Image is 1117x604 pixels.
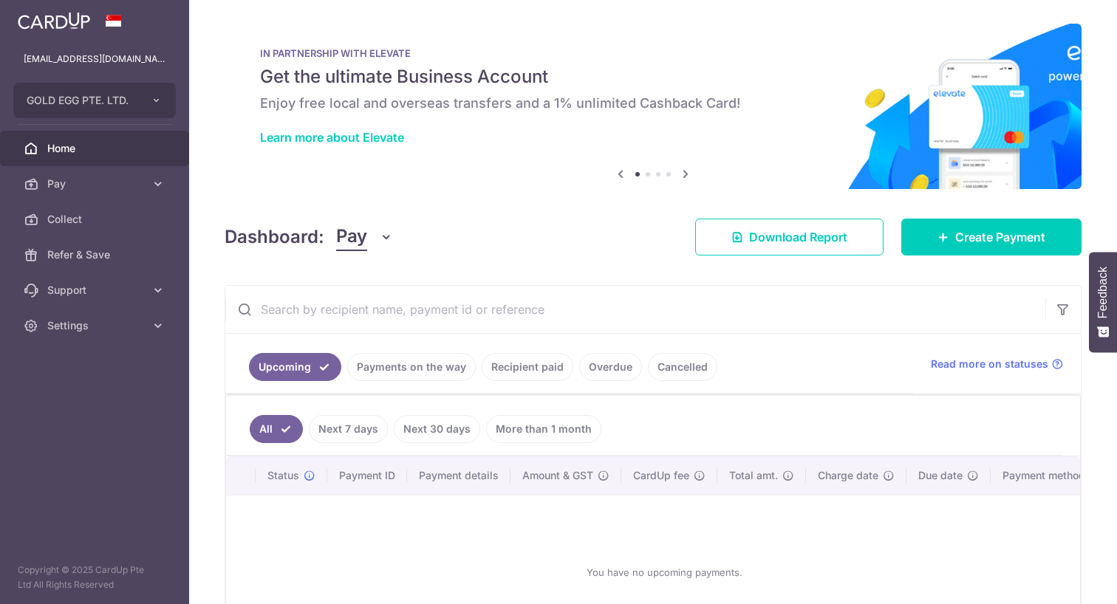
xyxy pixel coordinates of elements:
a: Upcoming [249,353,341,381]
span: GOLD EGG PTE. LTD. [27,93,136,108]
p: IN PARTNERSHIP WITH ELEVATE [260,47,1046,59]
th: Payment ID [327,456,407,495]
a: Payments on the way [347,353,476,381]
h4: Dashboard: [225,224,324,250]
a: Next 7 days [309,415,388,443]
button: Pay [336,223,393,251]
span: Download Report [749,228,847,246]
a: More than 1 month [486,415,601,443]
span: CardUp fee [633,468,689,483]
span: Due date [918,468,963,483]
span: Settings [47,318,145,333]
span: Amount & GST [522,468,593,483]
button: GOLD EGG PTE. LTD. [13,83,176,118]
a: Recipient paid [482,353,573,381]
a: Cancelled [648,353,717,381]
a: Next 30 days [394,415,480,443]
span: Pay [336,223,367,251]
span: Read more on statuses [931,357,1048,371]
a: Download Report [695,219,884,255]
span: Refer & Save [47,247,145,262]
span: Status [267,468,299,483]
th: Payment method [991,456,1103,495]
a: Read more on statuses [931,357,1063,371]
img: Renovation banner [225,24,1082,189]
h5: Get the ultimate Business Account [260,65,1046,89]
a: All [250,415,303,443]
span: Charge date [818,468,878,483]
img: CardUp [18,12,90,30]
th: Payment details [407,456,510,495]
p: [EMAIL_ADDRESS][DOMAIN_NAME] [24,52,165,66]
span: Feedback [1096,267,1110,318]
span: Create Payment [955,228,1045,246]
a: Learn more about Elevate [260,130,404,145]
span: Collect [47,212,145,227]
input: Search by recipient name, payment id or reference [225,286,1045,333]
h6: Enjoy free local and overseas transfers and a 1% unlimited Cashback Card! [260,95,1046,112]
a: Create Payment [901,219,1082,255]
button: Feedback - Show survey [1089,252,1117,352]
a: Overdue [579,353,642,381]
span: Home [47,141,145,156]
span: Support [47,283,145,298]
span: Total amt. [729,468,778,483]
span: Pay [47,176,145,191]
